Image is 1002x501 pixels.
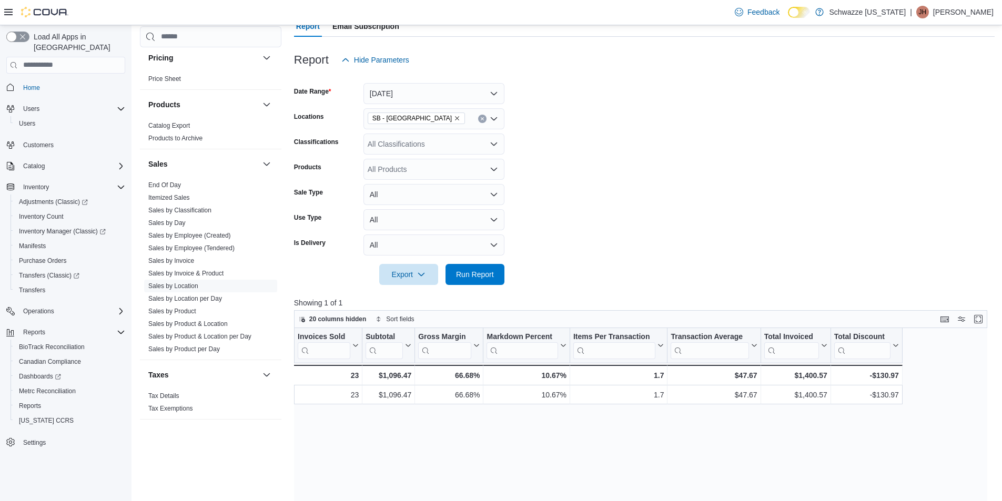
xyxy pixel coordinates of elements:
button: Products [260,98,273,111]
div: 1.7 [573,369,664,382]
a: Sales by Product [148,308,196,315]
button: Settings [2,434,129,449]
label: Is Delivery [294,239,326,247]
span: SB - [GEOGRAPHIC_DATA] [372,113,452,124]
button: Hide Parameters [337,49,413,70]
button: All [363,209,504,230]
button: Run Report [446,264,504,285]
span: Settings [19,435,125,448]
span: BioTrack Reconciliation [19,343,85,351]
a: Dashboards [15,370,65,383]
button: Operations [2,304,129,319]
span: Sales by Employee (Tendered) [148,244,235,252]
button: Customers [2,137,129,152]
button: Items Per Transaction [573,332,664,359]
span: Export [386,264,432,285]
div: 1.7 [573,388,664,401]
a: Sales by Employee (Created) [148,232,231,239]
span: Home [19,81,125,94]
span: Run Report [456,269,494,280]
span: Dashboards [19,372,61,381]
span: Sort fields [386,315,414,323]
a: BioTrack Reconciliation [15,341,89,353]
div: Items Per Transaction [573,332,656,359]
span: Operations [23,307,54,315]
button: Transfers [11,283,129,298]
div: -$130.97 [834,388,899,401]
button: Gross Margin [418,332,480,359]
button: Sales [148,159,258,169]
button: All [363,184,504,205]
span: Tax Details [148,392,179,400]
span: SB - Commerce City [368,113,465,124]
div: $1,096.47 [366,388,411,401]
a: Sales by Location [148,282,198,290]
div: 66.68% [418,369,480,382]
span: Manifests [15,240,125,252]
h3: Sales [148,159,168,169]
span: Inventory Count [19,212,64,221]
div: Gross Margin [418,332,471,359]
a: Sales by Product & Location per Day [148,333,251,340]
button: Open list of options [490,115,498,123]
button: Markdown Percent [487,332,566,359]
div: Justin Heistermann [916,6,929,18]
span: Inventory Count [15,210,125,223]
a: Feedback [731,2,784,23]
span: Products to Archive [148,134,203,142]
div: Subtotal [366,332,403,342]
a: Canadian Compliance [15,355,85,368]
div: 10.67% [487,388,566,401]
button: [DATE] [363,83,504,104]
span: Email Subscription [332,16,399,37]
div: Transaction Average [671,332,748,342]
p: | [910,6,912,18]
span: [US_STATE] CCRS [19,416,74,425]
a: Adjustments (Classic) [15,196,92,208]
h3: Pricing [148,53,173,63]
a: Home [19,81,44,94]
span: Sales by Location [148,282,198,290]
div: Total Discount [834,332,890,359]
span: Dashboards [15,370,125,383]
span: Sales by Employee (Created) [148,231,231,240]
label: Sale Type [294,188,323,197]
a: Sales by Invoice [148,257,194,264]
button: Display options [955,313,968,325]
span: Load All Apps in [GEOGRAPHIC_DATA] [29,32,125,53]
button: Inventory [2,180,129,195]
input: Dark Mode [788,7,810,18]
span: Inventory [19,181,125,193]
span: Catalog [19,160,125,172]
h3: Report [294,54,329,66]
div: 10.67% [487,369,566,382]
span: Metrc Reconciliation [19,387,76,395]
h3: Taxes [148,370,169,380]
span: Manifests [19,242,46,250]
div: 66.68% [418,388,480,401]
span: Reports [23,328,45,336]
a: Products to Archive [148,135,203,142]
div: Items Per Transaction [573,332,656,342]
span: Adjustments (Classic) [15,196,125,208]
span: Sales by Day [148,219,186,227]
button: All [363,234,504,255]
button: Metrc Reconciliation [11,384,129,398]
a: Transfers (Classic) [15,269,84,282]
span: Transfers (Classic) [19,271,79,280]
a: Purchase Orders [15,254,71,267]
div: -$130.97 [834,369,899,382]
div: Total Invoiced [764,332,818,342]
button: Export [379,264,438,285]
div: $1,400.57 [764,388,827,401]
button: Open list of options [490,165,498,173]
button: Products [148,99,258,110]
button: Purchase Orders [11,253,129,268]
a: Catalog Export [148,122,190,129]
button: Enter fullscreen [972,313,985,325]
div: Invoices Sold [298,332,350,359]
button: Reports [2,325,129,340]
span: Washington CCRS [15,414,125,427]
span: Transfers (Classic) [15,269,125,282]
